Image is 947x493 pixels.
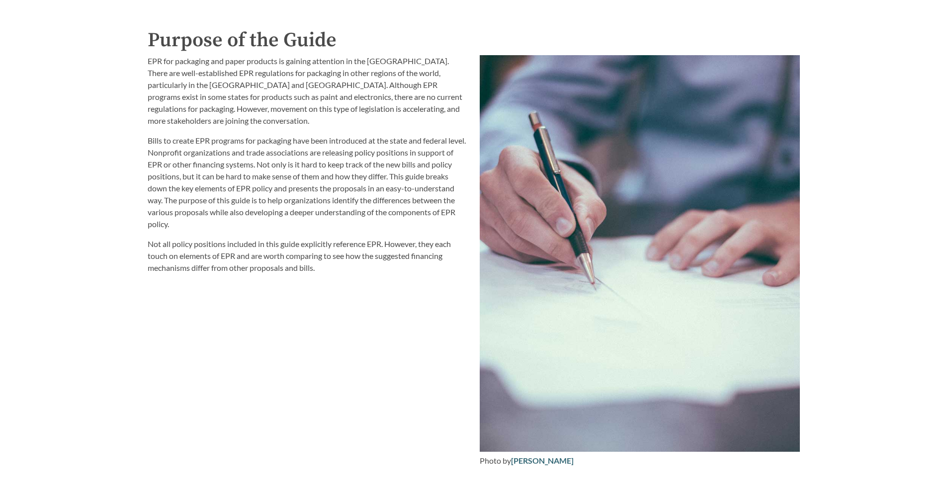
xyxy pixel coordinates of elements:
div: Photo by [480,455,800,467]
img: man writing on paper [480,55,800,452]
h2: Purpose of the Guide [148,25,800,55]
a: [PERSON_NAME] [511,456,574,465]
p: EPR for packaging and paper products is gaining attention in the [GEOGRAPHIC_DATA]. There are wel... [148,55,468,127]
p: Bills to create EPR programs for packaging have been introduced at the state and federal level. N... [148,135,468,230]
p: Not all policy positions included in this guide explicitly reference EPR. However, they each touc... [148,238,468,274]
